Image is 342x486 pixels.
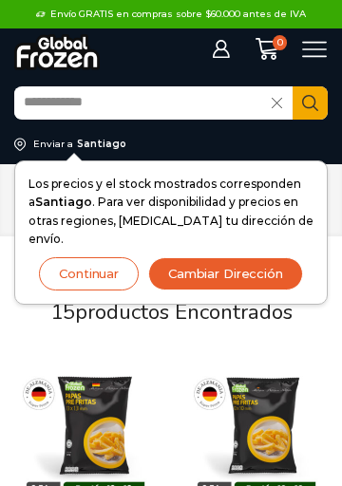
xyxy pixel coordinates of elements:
a: 0 [245,37,287,61]
span: 15 [50,297,75,327]
button: Search button [293,86,328,120]
span: 0 [273,35,288,50]
button: Continuar [39,257,139,290]
span: productos encontrados [75,297,293,327]
button: Cambiar Dirección [148,257,303,290]
img: address-field-icon.svg [14,138,33,151]
strong: Santiago [35,195,92,209]
div: Enviar a [33,138,73,151]
p: Los precios y el stock mostrados corresponden a . Para ver disponibilidad y precios en otras regi... [28,175,313,248]
div: Santiago [77,138,126,151]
